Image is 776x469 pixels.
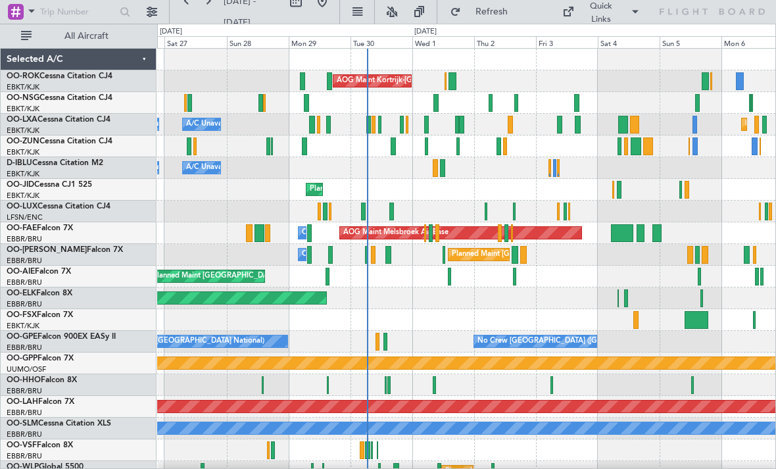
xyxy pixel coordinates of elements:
div: Planned Maint [GEOGRAPHIC_DATA] ([GEOGRAPHIC_DATA] National) [452,245,690,264]
div: Owner Melsbroek Air Base [302,245,391,264]
div: Sat 4 [598,36,660,48]
a: OO-LXACessna Citation CJ4 [7,116,110,124]
a: OO-NSGCessna Citation CJ4 [7,94,112,102]
a: OO-JIDCessna CJ1 525 [7,181,92,189]
a: EBBR/BRU [7,430,42,439]
a: EBKT/KJK [7,191,39,201]
div: A/C Unavailable [186,114,241,134]
div: Sun 5 [660,36,721,48]
span: OO-SLM [7,420,38,428]
span: OO-AIE [7,268,35,276]
a: EBKT/KJK [7,321,39,331]
button: Refresh [444,1,523,22]
span: OO-[PERSON_NAME] [7,246,87,254]
span: OO-ROK [7,72,39,80]
a: D-IBLUCessna Citation M2 [7,159,103,167]
div: Wed 1 [412,36,474,48]
span: OO-FSX [7,311,37,319]
a: EBKT/KJK [7,82,39,92]
div: Sun 28 [227,36,289,48]
a: EBBR/BRU [7,408,42,418]
a: OO-AIEFalcon 7X [7,268,71,276]
span: OO-HHO [7,376,41,384]
a: OO-GPPFalcon 7X [7,355,74,362]
span: D-IBLU [7,159,32,167]
a: EBKT/KJK [7,126,39,136]
a: OO-GPEFalcon 900EX EASy II [7,333,116,341]
div: AOG Maint Melsbroek Air Base [343,223,449,243]
div: [DATE] [414,26,437,37]
a: LFSN/ENC [7,212,43,222]
span: OO-JID [7,181,34,189]
div: No Crew [GEOGRAPHIC_DATA] ([GEOGRAPHIC_DATA] National) [477,332,698,351]
a: UUMO/OSF [7,364,46,374]
div: Tue 30 [351,36,412,48]
div: [DATE] [160,26,182,37]
div: Fri 3 [536,36,598,48]
div: A/C Unavailable [GEOGRAPHIC_DATA]-[GEOGRAPHIC_DATA] [186,158,396,178]
a: EBBR/BRU [7,278,42,287]
span: OO-NSG [7,94,39,102]
span: OO-LUX [7,203,37,210]
a: EBBR/BRU [7,234,42,244]
a: OO-FSXFalcon 7X [7,311,73,319]
span: All Aircraft [34,32,139,41]
a: OO-LAHFalcon 7X [7,398,74,406]
button: Quick Links [556,1,646,22]
span: OO-VSF [7,441,37,449]
div: AOG Maint Kortrijk-[GEOGRAPHIC_DATA] [337,71,480,91]
a: EBBR/BRU [7,343,42,353]
div: Planned Maint Kortrijk-[GEOGRAPHIC_DATA] [310,180,463,199]
a: EBKT/KJK [7,104,39,114]
div: Planned Maint [GEOGRAPHIC_DATA] ([GEOGRAPHIC_DATA]) [153,266,360,286]
a: EBBR/BRU [7,256,42,266]
span: OO-LAH [7,398,38,406]
a: EBKT/KJK [7,169,39,179]
a: OO-ROKCessna Citation CJ4 [7,72,112,80]
span: OO-GPE [7,333,37,341]
div: Owner Melsbroek Air Base [302,223,391,243]
a: OO-ELKFalcon 8X [7,289,72,297]
span: OO-LXA [7,116,37,124]
a: EBBR/BRU [7,451,42,461]
button: All Aircraft [14,26,143,47]
div: Sat 27 [164,36,226,48]
a: EBBR/BRU [7,299,42,309]
a: OO-LUXCessna Citation CJ4 [7,203,110,210]
div: Thu 2 [474,36,536,48]
a: OO-ZUNCessna Citation CJ4 [7,137,112,145]
a: OO-HHOFalcon 8X [7,376,77,384]
span: OO-GPP [7,355,37,362]
input: Trip Number [40,2,116,22]
span: OO-ZUN [7,137,39,145]
a: EBKT/KJK [7,147,39,157]
a: OO-VSFFalcon 8X [7,441,73,449]
a: EBBR/BRU [7,386,42,396]
span: OO-FAE [7,224,37,232]
span: OO-ELK [7,289,36,297]
span: Refresh [464,7,519,16]
div: Mon 29 [289,36,351,48]
a: OO-SLMCessna Citation XLS [7,420,111,428]
a: OO-FAEFalcon 7X [7,224,73,232]
a: OO-[PERSON_NAME]Falcon 7X [7,246,123,254]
